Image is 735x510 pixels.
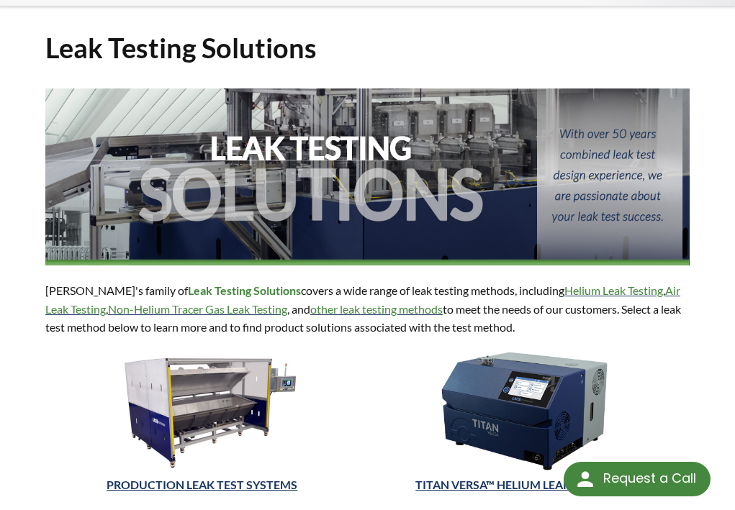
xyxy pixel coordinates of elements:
[564,283,663,297] a: Helium Leak Testing
[412,348,636,474] img: TITAN VERSA™ Helium Leak Detector
[107,478,297,491] a: PRODUCTION LEAK TEST SYSTEMS
[603,462,696,495] div: Request a Call
[310,302,443,316] a: other leak testing methods
[45,88,690,265] img: Header Image: Leak Testing Solutions
[45,283,680,316] a: Air Leak Testing
[45,281,690,337] p: [PERSON_NAME]'s family of covers a wide range of leak testing methods, including , , , and to mee...
[415,478,633,491] a: TITAN VERSA™ Helium Leak Detector
[188,283,301,297] strong: Leak Testing Solutions
[108,302,287,316] a: Non-Helium Tracer Gas Leak Testing
[94,348,310,474] img: Production Leak Test Systems Category
[574,468,597,491] img: round button
[564,462,711,496] div: Request a Call
[45,30,690,65] h1: Leak Testing Solutions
